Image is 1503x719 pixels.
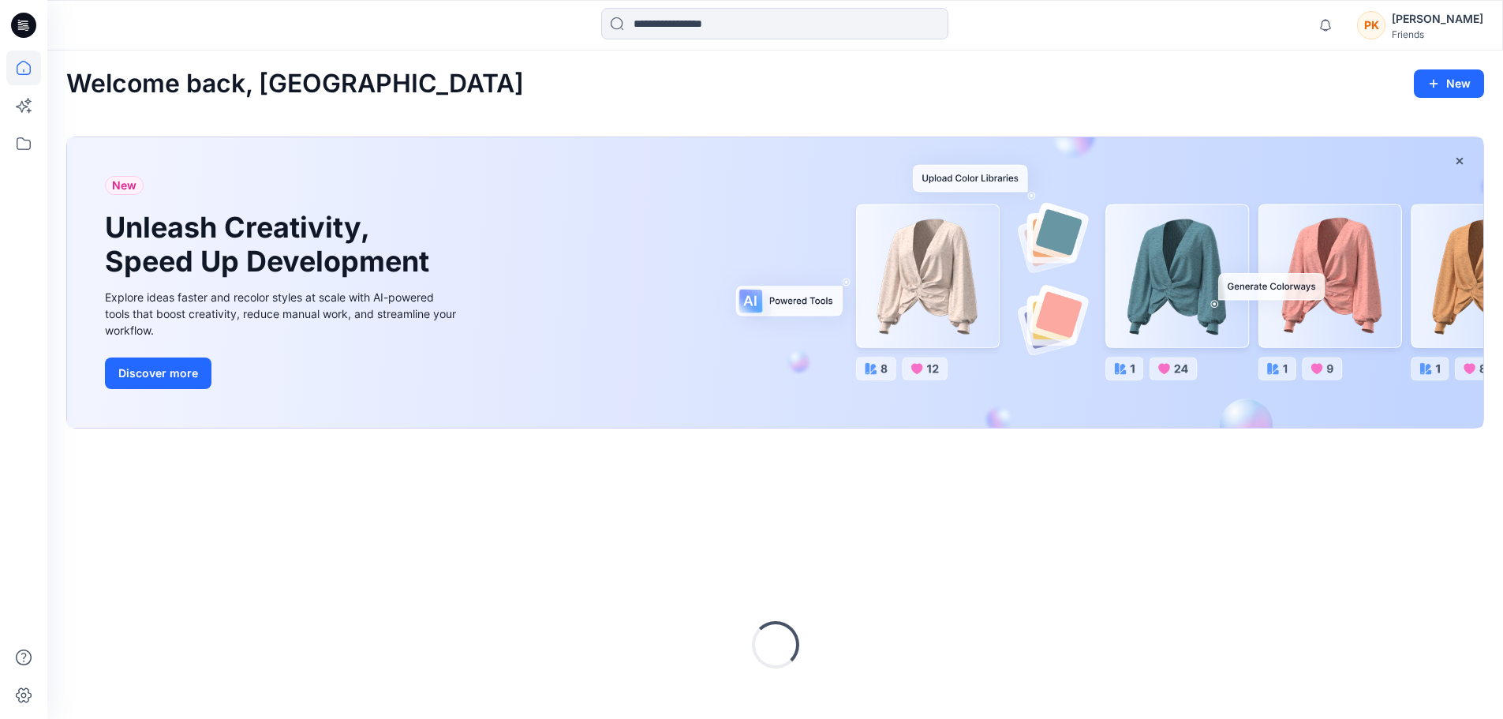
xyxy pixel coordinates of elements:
[1392,28,1483,40] div: Friends
[105,358,460,389] a: Discover more
[105,211,436,279] h1: Unleash Creativity, Speed Up Development
[66,69,524,99] h2: Welcome back, [GEOGRAPHIC_DATA]
[1392,9,1483,28] div: [PERSON_NAME]
[1414,69,1484,98] button: New
[112,176,136,195] span: New
[105,289,460,339] div: Explore ideas faster and recolor styles at scale with AI-powered tools that boost creativity, red...
[105,358,211,389] button: Discover more
[1357,11,1385,39] div: PK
